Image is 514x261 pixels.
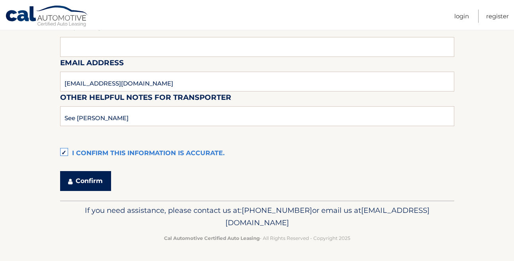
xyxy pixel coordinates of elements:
p: - All Rights Reserved - Copyright 2025 [65,234,449,242]
span: [PHONE_NUMBER] [242,206,312,215]
strong: Cal Automotive Certified Auto Leasing [164,235,260,241]
label: Email Address [60,57,124,72]
label: Other helpful notes for transporter [60,92,231,106]
label: I confirm this information is accurate. [60,146,454,162]
a: Cal Automotive [5,5,89,28]
button: Confirm [60,171,111,191]
p: If you need assistance, please contact us at: or email us at [65,204,449,230]
a: Login [454,10,469,23]
a: Register [486,10,509,23]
